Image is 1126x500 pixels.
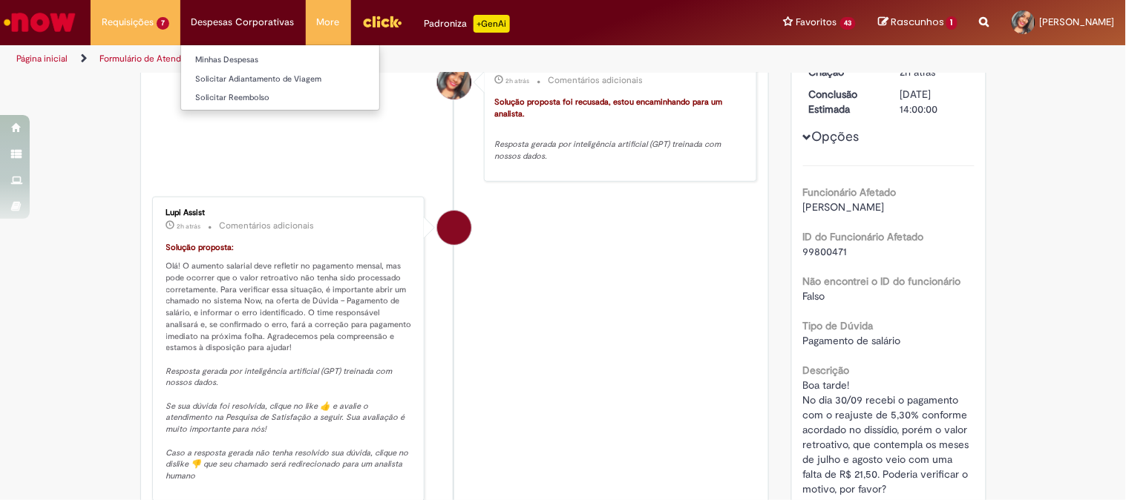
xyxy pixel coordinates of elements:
[11,45,739,73] ul: Trilhas de página
[803,289,825,303] span: Falso
[177,222,201,231] span: 2h atrás
[317,15,340,30] span: More
[166,242,413,482] p: Olá! O aumento salarial deve refletir no pagamento mensal, mas pode ocorrer que o valor retroativ...
[891,15,944,29] span: Rascunhos
[803,245,848,258] span: 99800471
[900,65,936,79] span: 2h atrás
[494,139,723,162] em: Resposta gerada por inteligência artificial (GPT) treinada com nossos dados.
[425,15,510,33] div: Padroniza
[548,74,643,87] small: Comentários adicionais
[1040,16,1115,28] span: [PERSON_NAME]
[102,15,154,30] span: Requisições
[437,65,471,99] div: Railen Moreira Gomes
[505,76,529,85] time: 01/10/2025 12:06:50
[803,364,850,377] b: Descrição
[878,16,958,30] a: Rascunhos
[946,16,958,30] span: 1
[900,65,936,79] time: 01/10/2025 12:05:26
[16,53,68,65] a: Página inicial
[166,242,235,253] font: Solução proposta:
[1,7,78,37] img: ServiceNow
[803,334,901,347] span: Pagamento de salário
[796,15,837,30] span: Favoritos
[157,17,169,30] span: 7
[840,17,857,30] span: 43
[177,222,201,231] time: 01/10/2025 12:05:36
[900,87,969,116] div: [DATE] 14:00:00
[181,71,379,88] a: Solicitar Adiantamento de Viagem
[803,378,972,496] span: Boa tarde! No dia 30/09 recebi o pagamento com o reajuste de 5,30% conforme acordado no dissídio,...
[798,87,889,116] dt: Conclusão Estimada
[180,45,380,111] ul: Despesas Corporativas
[494,96,724,119] font: Solução proposta foi recusada, estou encaminhando para um analista.
[505,76,529,85] span: 2h atrás
[803,274,961,288] b: Não encontrei o ID do funcionário
[803,200,885,214] span: [PERSON_NAME]
[803,319,874,332] b: Tipo de Dúvida
[220,220,315,232] small: Comentários adicionais
[474,15,510,33] p: +GenAi
[803,230,924,243] b: ID do Funcionário Afetado
[166,208,413,217] div: Lupi Assist
[803,185,897,199] b: Funcionário Afetado
[181,90,379,106] a: Solicitar Reembolso
[362,10,402,33] img: click_logo_yellow_360x200.png
[192,15,295,30] span: Despesas Corporativas
[166,366,411,481] em: Resposta gerada por inteligência artificial (GPT) treinada com nossos dados. Se sua dúvida foi re...
[437,211,471,245] div: Lupi Assist
[99,53,209,65] a: Formulário de Atendimento
[181,52,379,68] a: Minhas Despesas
